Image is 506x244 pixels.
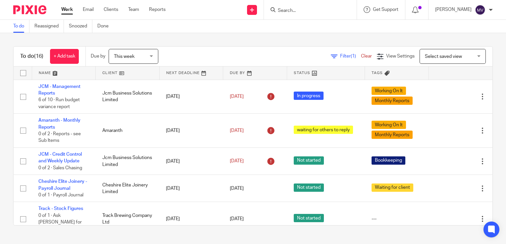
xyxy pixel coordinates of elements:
[361,54,372,59] a: Clear
[372,131,413,139] span: Monthly Reports
[372,156,405,165] span: Bookkeeping
[372,183,413,192] span: Waiting for client
[149,6,166,13] a: Reports
[38,152,82,163] a: JCM - Credit Control and Weekly Update
[38,132,81,143] span: 0 of 2 · Reports - see Sub Items
[294,126,353,134] span: waiting for others to reply
[97,20,114,33] a: Done
[50,49,79,64] a: + Add task
[34,20,64,33] a: Reassigned
[435,6,472,13] p: [PERSON_NAME]
[386,54,415,59] span: View Settings
[114,54,134,59] span: This week
[38,179,87,190] a: Cheshire Elite Joinery - Payroll Journal
[230,186,244,191] span: [DATE]
[96,202,160,236] td: Track Brewing Company Ltd
[96,80,160,114] td: Jcm Business Solutions Limited
[34,54,43,59] span: (16)
[159,175,223,202] td: [DATE]
[372,87,406,95] span: Working On It
[69,20,92,33] a: Snoozed
[351,54,356,59] span: (1)
[277,8,337,14] input: Search
[38,166,82,170] span: 0 of 2 · Sales Chasing
[96,148,160,175] td: Jcm Business Solutions Limited
[83,6,94,13] a: Email
[96,114,160,148] td: Amaranth
[96,175,160,202] td: Cheshire Elite Joinery Limited
[230,159,244,163] span: [DATE]
[13,20,29,33] a: To do
[230,94,244,99] span: [DATE]
[61,6,73,13] a: Work
[128,6,139,13] a: Team
[104,6,118,13] a: Clients
[38,98,80,109] span: 6 of 10 · Run budget variance report
[38,213,82,231] span: 0 of 1 · Ask [PERSON_NAME] for Stock Figures
[340,54,361,59] span: Filter
[230,217,244,221] span: [DATE]
[91,53,105,60] p: Due by
[294,92,324,100] span: In progress
[159,202,223,236] td: [DATE]
[20,53,43,60] h1: To do
[230,128,244,133] span: [DATE]
[159,114,223,148] td: [DATE]
[475,5,485,15] img: svg%3E
[38,206,83,211] a: Track - Stock Figures
[13,5,46,14] img: Pixie
[372,71,383,75] span: Tags
[38,84,80,96] a: JCM - Management Reports
[159,148,223,175] td: [DATE]
[159,80,223,114] td: [DATE]
[372,216,422,222] div: ---
[294,156,324,165] span: Not started
[372,97,413,105] span: Monthly Reports
[294,183,324,192] span: Not started
[38,118,80,129] a: Amaranth - Monthly Reports
[372,121,406,129] span: Working On It
[38,193,83,197] span: 0 of 1 · Payroll Journal
[373,7,398,12] span: Get Support
[425,54,462,59] span: Select saved view
[294,214,324,222] span: Not started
